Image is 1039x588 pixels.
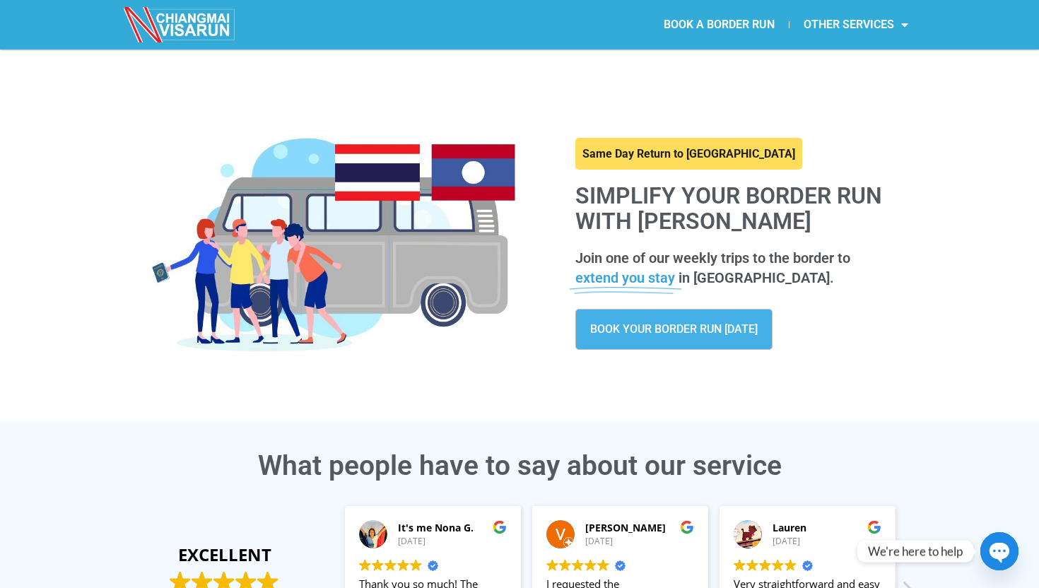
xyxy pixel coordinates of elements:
[773,536,881,548] div: [DATE]
[559,559,571,571] img: Google
[746,559,758,571] img: Google
[385,559,397,571] img: Google
[138,543,311,567] strong: EXCELLENT
[597,559,609,571] img: Google
[585,536,694,548] div: [DATE]
[867,520,881,534] img: Google
[124,452,915,480] h3: What people have to say about our service
[398,521,507,535] div: It's me Nona G.
[680,520,694,534] img: Google
[359,520,387,548] img: It's me Nona G. profile picture
[590,324,758,335] span: BOOK YOUR BORDER RUN [DATE]
[493,520,507,534] img: Google
[585,521,694,535] div: [PERSON_NAME]
[785,559,797,571] img: Google
[773,521,881,535] div: Lauren
[575,249,850,266] span: Join one of our weekly trips to the border to
[519,8,922,41] nav: Menu
[359,559,371,571] img: Google
[789,8,922,41] a: OTHER SERVICES
[572,559,584,571] img: Google
[398,536,507,548] div: [DATE]
[734,559,746,571] img: Google
[679,269,834,286] span: in [GEOGRAPHIC_DATA].
[759,559,771,571] img: Google
[372,559,384,571] img: Google
[650,8,789,41] a: BOOK A BORDER RUN
[397,559,409,571] img: Google
[585,559,597,571] img: Google
[410,559,422,571] img: Google
[546,559,558,571] img: Google
[772,559,784,571] img: Google
[575,309,773,350] a: BOOK YOUR BORDER RUN [DATE]
[546,520,575,548] img: Victor A profile picture
[734,520,762,548] img: Lauren profile picture
[575,184,901,233] h1: Simplify your border run with [PERSON_NAME]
